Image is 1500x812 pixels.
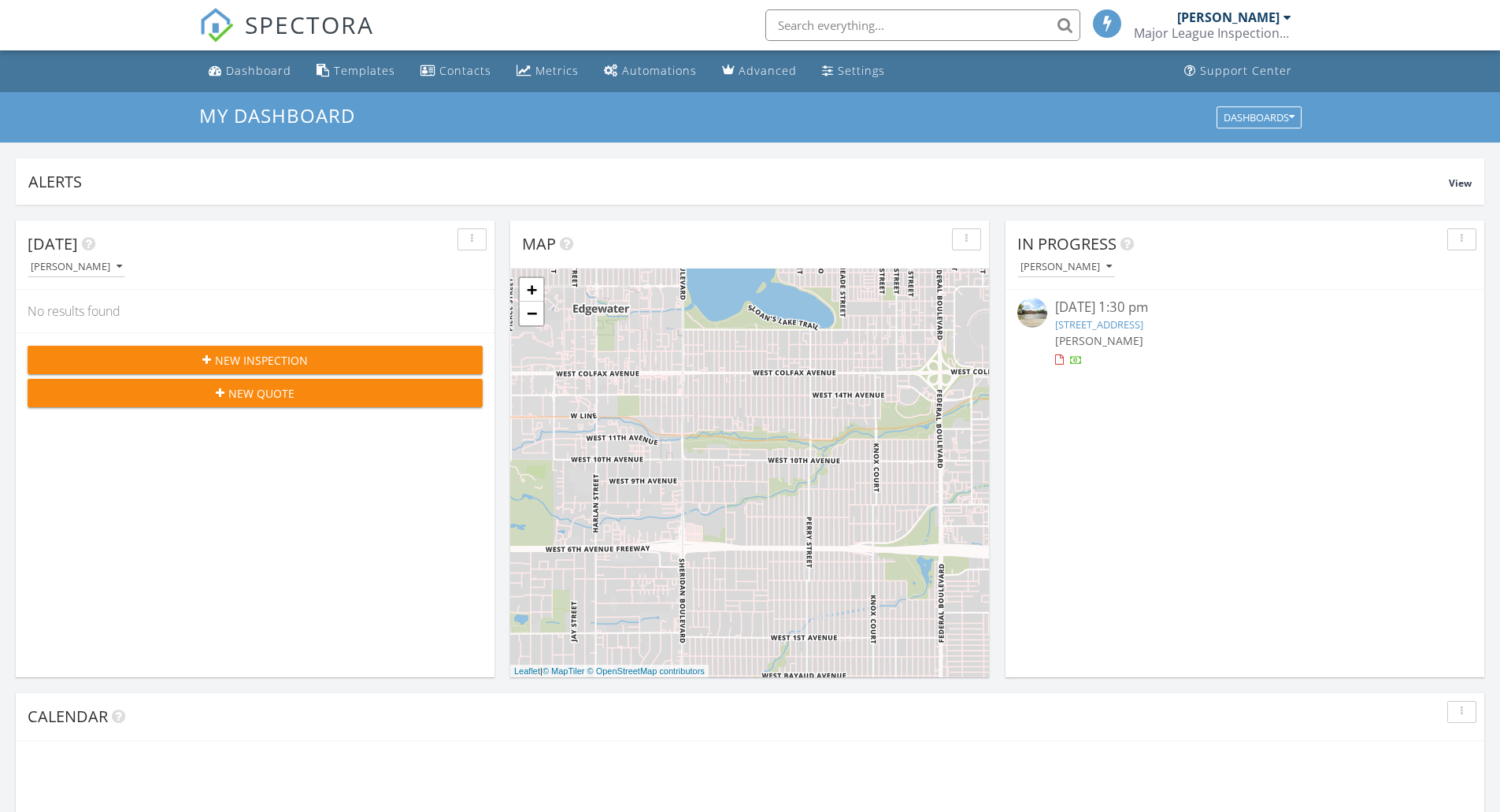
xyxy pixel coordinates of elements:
img: The Best Home Inspection Software - Spectora [199,8,234,43]
a: Templates [310,57,402,86]
a: Support Center [1178,57,1298,86]
a: Zoom in [520,278,543,302]
a: Zoom out [520,302,543,325]
div: Templates [334,63,395,78]
span: My Dashboard [199,102,355,128]
div: [DATE] 1:30 pm [1055,298,1435,317]
a: Dashboard [202,57,298,86]
span: View [1449,176,1472,190]
div: Support Center [1200,63,1292,78]
input: Search everything... [765,9,1080,41]
span: New Inspection [215,352,308,369]
div: Metrics [535,63,579,78]
div: [PERSON_NAME] [1020,261,1112,273]
button: Dashboards [1217,106,1302,128]
img: streetview [1017,298,1047,328]
button: New Inspection [28,346,483,374]
div: [PERSON_NAME] [31,261,122,273]
a: © MapTiler [543,666,585,676]
span: In Progress [1017,233,1117,254]
div: Contacts [439,63,491,78]
span: Map [522,233,556,254]
a: [STREET_ADDRESS] [1055,317,1143,332]
div: Settings [838,63,885,78]
div: Dashboard [226,63,291,78]
span: New Quote [228,385,294,402]
div: | [510,665,709,678]
a: SPECTORA [199,21,374,54]
div: Major League Inspections LLC [1134,25,1291,41]
a: Automations (Basic) [598,57,703,86]
a: Metrics [510,57,585,86]
a: Advanced [716,57,803,86]
a: [DATE] 1:30 pm [STREET_ADDRESS] [PERSON_NAME] [1017,298,1472,368]
div: No results found [16,290,494,332]
a: Leaflet [514,666,540,676]
span: [DATE] [28,233,78,254]
button: New Quote [28,379,483,407]
div: Alerts [28,171,1449,192]
a: Contacts [414,57,498,86]
button: [PERSON_NAME] [28,257,125,278]
button: [PERSON_NAME] [1017,257,1115,278]
div: Dashboards [1224,112,1294,123]
div: Advanced [739,63,797,78]
div: Automations [622,63,697,78]
a: Settings [816,57,891,86]
span: Calendar [28,706,108,727]
span: [PERSON_NAME] [1055,333,1143,348]
a: © OpenStreetMap contributors [587,666,705,676]
span: SPECTORA [245,8,374,41]
div: [PERSON_NAME] [1177,9,1280,25]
